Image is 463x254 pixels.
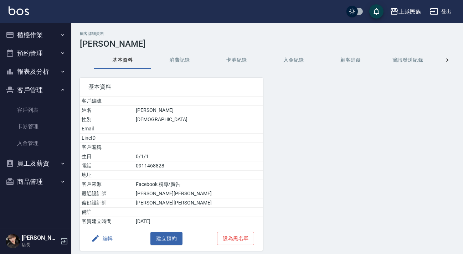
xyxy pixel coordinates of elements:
button: 入金紀錄 [265,52,322,69]
td: 備註 [80,208,134,217]
img: Person [6,234,20,248]
button: 預約管理 [3,44,68,63]
button: 顧客追蹤 [322,52,379,69]
button: 員工及薪資 [3,154,68,173]
td: [PERSON_NAME][PERSON_NAME] [134,198,263,208]
button: 編輯 [88,232,116,245]
button: save [369,4,384,19]
td: 電話 [80,161,134,171]
button: 建立預約 [150,232,182,245]
span: 基本資料 [88,83,254,90]
button: 報表及分析 [3,62,68,81]
td: Facebook 粉專/廣告 [134,180,263,189]
td: Email [80,124,134,134]
td: 客資建立時間 [80,217,134,226]
a: 入金管理 [3,135,68,151]
button: 上越民族 [387,4,424,19]
a: 卡券管理 [3,118,68,135]
button: 櫃檯作業 [3,26,68,44]
h3: [PERSON_NAME] [80,39,454,49]
td: 偏好設計師 [80,198,134,208]
td: [DATE] [134,217,263,226]
img: Logo [9,6,29,15]
td: 0/1/1 [134,152,263,161]
button: 消費記錄 [151,52,208,69]
td: 客戶編號 [80,97,134,106]
div: 上越民族 [398,7,421,16]
td: 客戶暱稱 [80,143,134,152]
td: [PERSON_NAME] [134,106,263,115]
td: 生日 [80,152,134,161]
a: 客戶列表 [3,102,68,118]
td: [PERSON_NAME][PERSON_NAME] [134,189,263,198]
button: 簡訊發送紀錄 [379,52,436,69]
td: 地址 [80,171,134,180]
h5: [PERSON_NAME] [22,234,58,242]
td: 最近設計師 [80,189,134,198]
td: 姓名 [80,106,134,115]
button: 卡券紀錄 [208,52,265,69]
button: 基本資料 [94,52,151,69]
td: LineID [80,134,134,143]
button: 設為黑名單 [217,232,254,245]
td: 客戶來源 [80,180,134,189]
h2: 顧客詳細資料 [80,31,454,36]
td: 性別 [80,115,134,124]
button: 登出 [427,5,454,18]
td: 0911468828 [134,161,263,171]
button: 商品管理 [3,172,68,191]
td: [DEMOGRAPHIC_DATA] [134,115,263,124]
button: 客戶管理 [3,81,68,99]
p: 店長 [22,242,58,248]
